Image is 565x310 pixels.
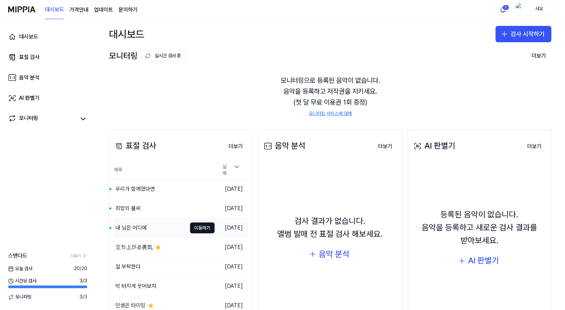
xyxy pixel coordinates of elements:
td: [DATE] [215,179,248,199]
div: 음악 분석 [263,139,305,152]
div: 立ち上がる勇気 [115,243,153,251]
span: 20 / 20 [74,265,87,272]
div: AI 판별기 [412,139,455,152]
button: AI 판별기 [453,253,506,269]
div: 우리가 함께였다면 [115,185,155,193]
div: 잘 부탁한다 [115,263,141,271]
div: AI 판별기 [468,254,499,267]
span: 3 / 3 [79,278,87,284]
a: 모니터링 [8,114,76,124]
img: 알림 [499,5,507,14]
span: 3 / 3 [79,294,87,300]
button: 알림3 [498,4,508,15]
a: 문의하기 [119,6,138,14]
a: 업데이트 [94,6,113,14]
button: 이동하기 [190,222,215,233]
button: 더보기 [373,140,398,153]
td: [DATE] [215,218,248,237]
div: 모니터링 [109,49,187,62]
div: 음악 분석 [319,248,349,261]
div: 희망의 불씨 [115,204,141,213]
div: 모니터링 [19,114,38,124]
div: 내 님은 어디에 [115,224,147,232]
a: 대시보드 [4,29,91,45]
img: profile [516,3,524,16]
div: 음악 분석 [19,74,40,82]
span: 오늘 검사 [8,265,32,272]
div: 날짜 [220,161,243,179]
button: 가격안내 [69,6,89,14]
button: 더보기 [526,49,551,63]
td: [DATE] [215,237,248,257]
div: 표절 검사 [19,53,40,61]
div: AI 판별기 [19,94,40,102]
div: 샤오 [526,5,552,13]
div: 대시보드 [19,33,38,41]
a: 음악 분석 [4,69,91,86]
button: 음악 분석 [304,246,356,262]
div: 대시보드 [109,26,144,42]
button: 검사 시작하기 [496,26,551,42]
a: 표절 검사 [4,49,91,65]
button: 실시간 검사 중 [141,50,187,62]
td: [DATE] [215,276,248,296]
a: 더보기 [373,139,398,153]
button: profile샤오 [513,4,557,15]
div: 3 [502,5,509,10]
div: 박 터지게 웃어보자 [115,282,156,290]
span: 스탠다드 [8,252,27,260]
a: 더보기 [223,139,248,153]
div: 등록된 음악이 없습니다. 음악을 등록하고 새로운 검사 결과를 받아보세요. [412,208,547,247]
div: 검사 결과가 없습니다. 앨범 발매 전 표절 검사 해보세요. [277,215,383,241]
button: 더보기 [522,140,547,153]
div: 모니터링으로 등록된 음악이 없습니다. 음악을 등록하고 저작권을 지키세요. (첫 달 무료 이용권 1회 증정) [109,67,551,125]
a: 더보기 [71,253,87,259]
div: 인생은 타이밍 [115,301,145,310]
td: [DATE] [215,199,248,218]
button: 더보기 [223,140,248,153]
span: 시간당 검사 [8,278,36,284]
div: 표절 검사 [113,139,156,152]
td: [DATE] [215,257,248,276]
a: 더보기 [522,139,547,153]
a: AI 판별기 [4,90,91,106]
th: 제목 [113,161,215,180]
a: 대시보드 [45,0,64,19]
a: 모니터링 서비스에 대해 [309,110,352,117]
span: 모니터링 [8,294,32,300]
